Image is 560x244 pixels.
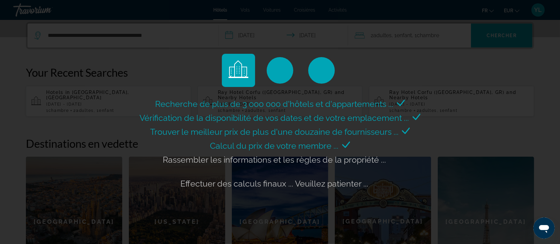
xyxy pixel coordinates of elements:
[155,99,394,109] span: Recherche de plus de 3 000 000 d'hôtels et d'appartements ...
[180,179,368,189] span: Effectuer des calculs finaux ... Veuillez patienter ...
[163,155,386,165] span: Rassembler les informations et les règles de la propriété ...
[140,113,409,123] span: Vérification de la disponibilité de vos dates et de votre emplacement ...
[150,127,399,137] span: Trouver le meilleur prix de plus d'une douzaine de fournisseurs ...
[533,217,555,239] iframe: Bouton de lancement de la fenêtre de messagerie
[210,141,339,151] span: Calcul du prix de votre membre ...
